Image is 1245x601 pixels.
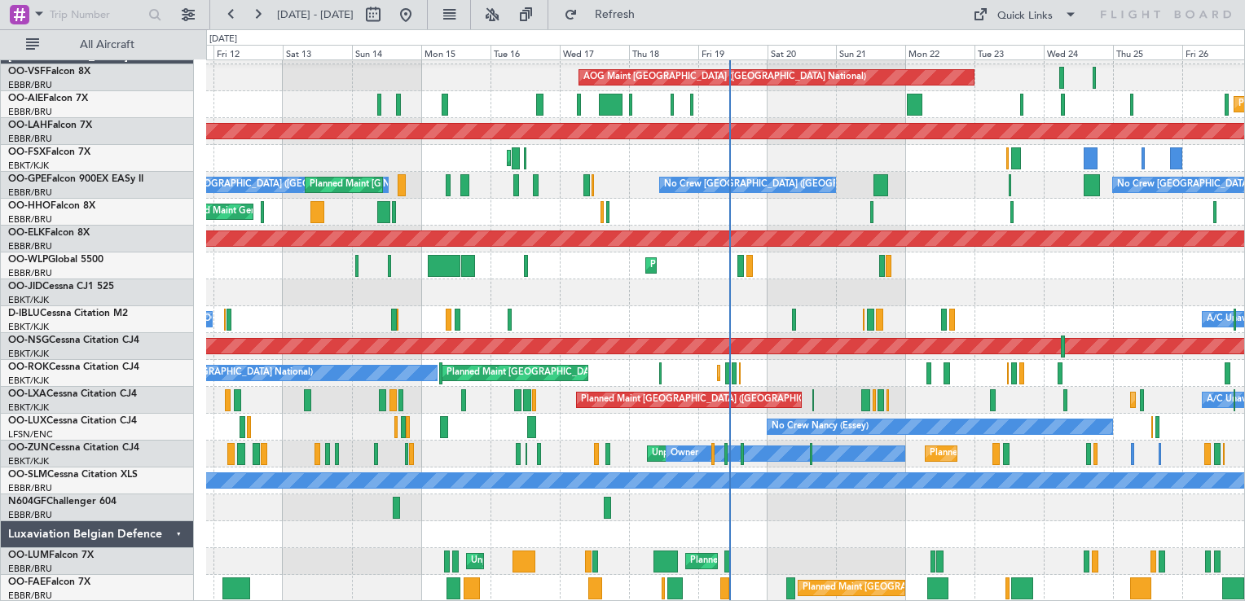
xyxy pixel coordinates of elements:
[8,147,90,157] a: OO-FSXFalcon 7X
[8,455,49,467] a: EBKT/KJK
[421,45,491,59] div: Mon 15
[8,482,52,494] a: EBBR/BRU
[8,240,52,252] a: EBBR/BRU
[177,200,311,224] div: Planned Maint Geneva (Cointrin)
[8,309,40,318] span: D-IBLU
[8,443,139,453] a: OO-ZUNCessna Citation CJ4
[965,2,1085,28] button: Quick Links
[8,255,103,265] a: OO-WLPGlobal 5500
[974,45,1044,59] div: Tue 23
[905,45,974,59] div: Mon 22
[8,201,51,211] span: OO-HHO
[652,441,915,466] div: Unplanned Maint [GEOGRAPHIC_DATA]-[GEOGRAPHIC_DATA]
[277,7,354,22] span: [DATE] - [DATE]
[209,33,237,46] div: [DATE]
[8,94,88,103] a: OO-AIEFalcon 7X
[8,67,46,77] span: OO-VSF
[8,443,49,453] span: OO-ZUN
[471,549,777,573] div: Unplanned Maint [GEOGRAPHIC_DATA] ([GEOGRAPHIC_DATA] National)
[8,497,46,507] span: N604GF
[8,174,46,184] span: OO-GPE
[8,563,52,575] a: EBBR/BRU
[8,497,117,507] a: N604GFChallenger 604
[8,470,138,480] a: OO-SLMCessna Citation XLS
[8,509,52,521] a: EBBR/BRU
[148,173,421,197] div: No Crew [GEOGRAPHIC_DATA] ([GEOGRAPHIC_DATA] National)
[8,160,49,172] a: EBKT/KJK
[8,577,90,587] a: OO-FAEFalcon 7X
[283,45,352,59] div: Sat 13
[491,45,560,59] div: Tue 16
[8,94,43,103] span: OO-AIE
[8,336,49,345] span: OO-NSG
[8,282,114,292] a: OO-JIDCessna CJ1 525
[8,147,46,157] span: OO-FSX
[8,389,137,399] a: OO-LXACessna Citation CJ4
[8,577,46,587] span: OO-FAE
[213,45,283,59] div: Fri 12
[581,9,649,20] span: Refresh
[50,2,143,27] input: Trip Number
[447,361,703,385] div: Planned Maint [GEOGRAPHIC_DATA] ([GEOGRAPHIC_DATA])
[8,79,52,91] a: EBBR/BRU
[698,45,768,59] div: Fri 19
[8,416,46,426] span: OO-LUX
[8,106,52,118] a: EBBR/BRU
[8,121,92,130] a: OO-LAHFalcon 7X
[8,294,49,306] a: EBKT/KJK
[8,228,45,238] span: OO-ELK
[8,121,47,130] span: OO-LAH
[8,228,90,238] a: OO-ELKFalcon 8X
[8,389,46,399] span: OO-LXA
[629,45,698,59] div: Thu 18
[1044,45,1113,59] div: Wed 24
[8,401,49,414] a: EBKT/KJK
[690,549,985,573] div: Planned Maint [GEOGRAPHIC_DATA] ([GEOGRAPHIC_DATA] National)
[664,173,937,197] div: No Crew [GEOGRAPHIC_DATA] ([GEOGRAPHIC_DATA] National)
[8,428,53,441] a: LFSN/ENC
[8,321,49,333] a: EBKT/KJK
[8,551,49,560] span: OO-LUM
[310,173,605,197] div: Planned Maint [GEOGRAPHIC_DATA] ([GEOGRAPHIC_DATA] National)
[581,388,838,412] div: Planned Maint [GEOGRAPHIC_DATA] ([GEOGRAPHIC_DATA])
[583,65,866,90] div: AOG Maint [GEOGRAPHIC_DATA] ([GEOGRAPHIC_DATA] National)
[8,309,128,318] a: D-IBLUCessna Citation M2
[8,255,48,265] span: OO-WLP
[8,67,90,77] a: OO-VSFFalcon 8X
[557,2,654,28] button: Refresh
[8,186,52,199] a: EBBR/BRU
[8,362,49,372] span: OO-ROK
[8,267,52,279] a: EBBR/BRU
[803,576,1098,600] div: Planned Maint [GEOGRAPHIC_DATA] ([GEOGRAPHIC_DATA] National)
[8,551,94,560] a: OO-LUMFalcon 7X
[8,174,143,184] a: OO-GPEFalcon 900EX EASy II
[997,8,1053,24] div: Quick Links
[8,362,139,372] a: OO-ROKCessna Citation CJ4
[42,39,172,50] span: All Aircraft
[18,32,177,58] button: All Aircraft
[8,336,139,345] a: OO-NSGCessna Citation CJ4
[8,282,42,292] span: OO-JID
[8,470,47,480] span: OO-SLM
[8,133,52,145] a: EBBR/BRU
[560,45,629,59] div: Wed 17
[671,441,698,466] div: Owner
[1113,45,1182,59] div: Thu 25
[8,213,52,226] a: EBBR/BRU
[650,253,735,278] div: Planned Maint Liege
[768,45,837,59] div: Sat 20
[772,415,869,439] div: No Crew Nancy (Essey)
[352,45,421,59] div: Sun 14
[8,201,95,211] a: OO-HHOFalcon 8X
[8,348,49,360] a: EBKT/KJK
[8,416,137,426] a: OO-LUXCessna Citation CJ4
[8,375,49,387] a: EBKT/KJK
[930,441,1120,466] div: Planned Maint Kortrijk-[GEOGRAPHIC_DATA]
[836,45,905,59] div: Sun 21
